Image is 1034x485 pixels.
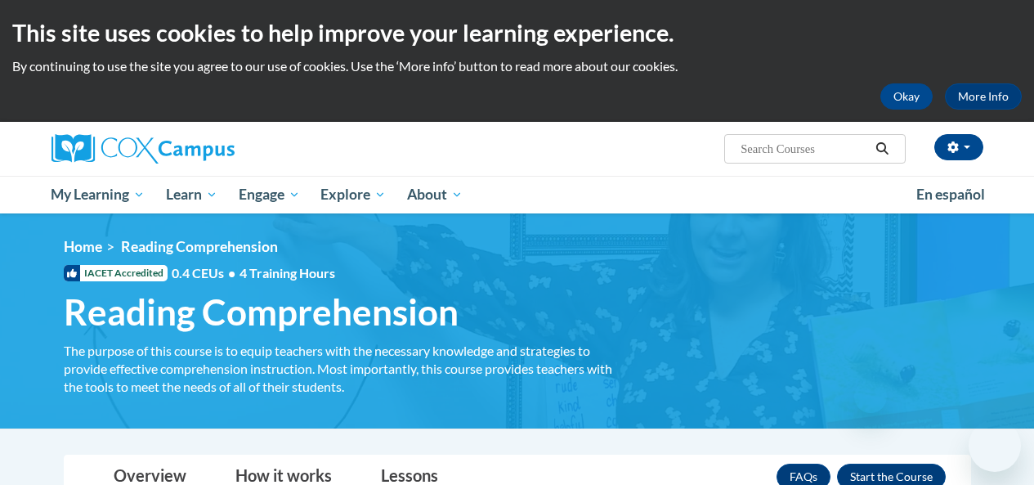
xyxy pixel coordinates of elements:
a: Engage [228,176,311,213]
input: Search Courses [739,139,870,159]
span: Learn [166,185,217,204]
h2: This site uses cookies to help improve your learning experience. [12,16,1022,49]
img: Cox Campus [51,134,235,164]
a: Explore [310,176,396,213]
span: En español [916,186,985,203]
span: 4 Training Hours [239,265,335,281]
a: En español [906,177,996,212]
span: IACET Accredited [64,265,168,281]
a: My Learning [41,176,156,213]
span: About [407,185,463,204]
iframe: Button to launch messaging window [969,420,1021,472]
a: More Info [945,83,1022,110]
p: By continuing to use the site you agree to our use of cookies. Use the ‘More info’ button to read... [12,57,1022,75]
button: Account Settings [934,134,983,160]
a: Home [64,238,102,255]
a: Learn [155,176,228,213]
span: Explore [320,185,386,204]
span: Reading Comprehension [121,238,278,255]
span: • [228,265,235,281]
a: Cox Campus [51,134,346,164]
button: Okay [880,83,933,110]
div: Main menu [39,176,996,213]
span: Reading Comprehension [64,290,459,334]
span: Engage [239,185,300,204]
button: Search [870,139,894,159]
a: About [396,176,473,213]
span: My Learning [51,185,145,204]
iframe: Close message [854,380,887,413]
div: The purpose of this course is to equip teachers with the necessary knowledge and strategies to pr... [64,342,628,396]
span: 0.4 CEUs [172,264,335,282]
